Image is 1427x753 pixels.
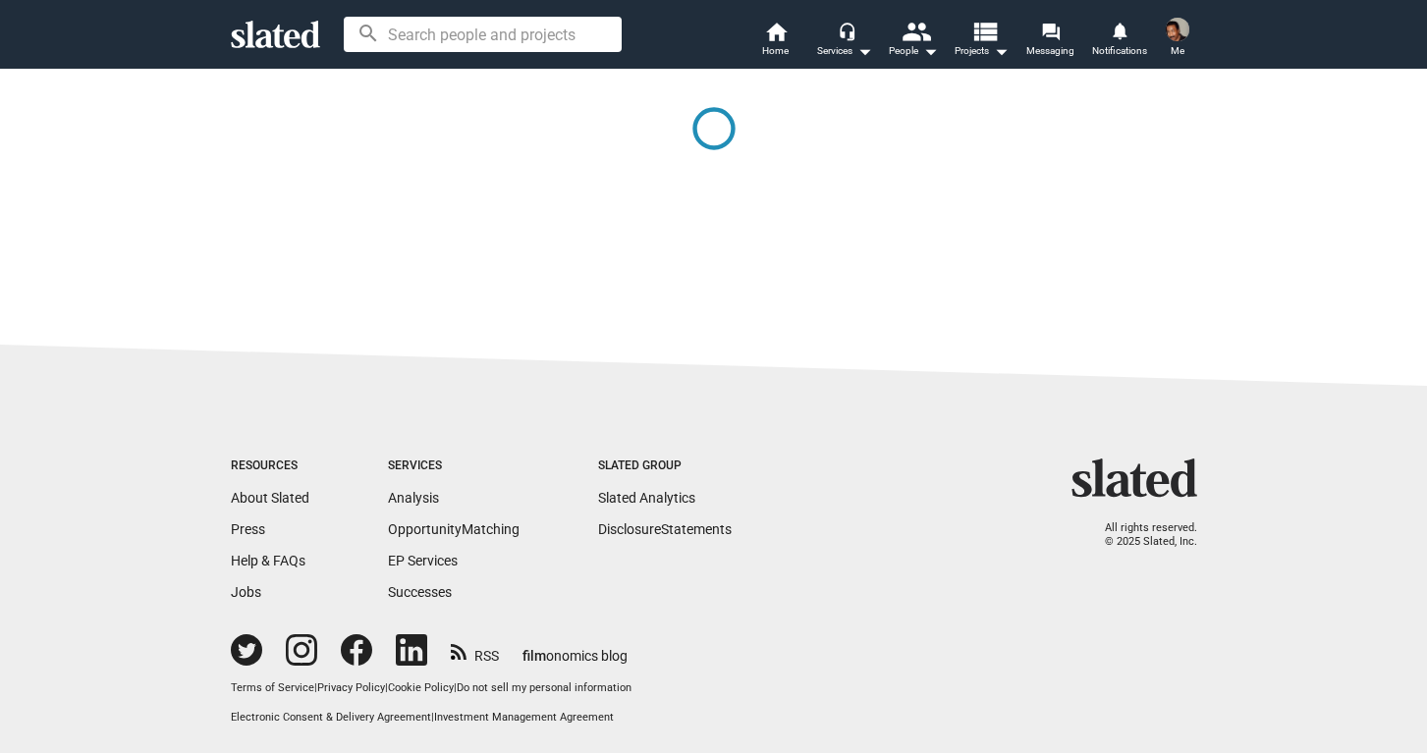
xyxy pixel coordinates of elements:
[889,39,938,63] div: People
[1041,22,1060,40] mat-icon: forum
[388,681,454,694] a: Cookie Policy
[231,584,261,600] a: Jobs
[317,681,385,694] a: Privacy Policy
[1092,39,1147,63] span: Notifications
[969,17,998,45] mat-icon: view_list
[1026,39,1074,63] span: Messaging
[1166,18,1189,41] img: John Dawson
[955,39,1009,63] span: Projects
[231,458,309,474] div: Resources
[948,20,1016,63] button: Projects
[1085,20,1154,63] a: Notifications
[879,20,948,63] button: People
[231,553,305,568] a: Help & FAQs
[388,490,439,506] a: Analysis
[522,648,546,664] span: film
[1084,521,1197,550] p: All rights reserved. © 2025 Slated, Inc.
[314,681,317,694] span: |
[454,681,457,694] span: |
[388,458,520,474] div: Services
[817,39,872,63] div: Services
[431,711,434,724] span: |
[344,17,622,52] input: Search people and projects
[1016,20,1085,63] a: Messaging
[810,20,879,63] button: Services
[989,39,1013,63] mat-icon: arrow_drop_down
[231,711,431,724] a: Electronic Consent & Delivery Agreement
[598,490,695,506] a: Slated Analytics
[231,681,314,694] a: Terms of Service
[388,553,458,568] a: EP Services
[764,20,788,43] mat-icon: home
[231,490,309,506] a: About Slated
[852,39,876,63] mat-icon: arrow_drop_down
[741,20,810,63] a: Home
[1110,21,1128,39] mat-icon: notifications
[598,521,732,537] a: DisclosureStatements
[457,681,631,696] button: Do not sell my personal information
[434,711,614,724] a: Investment Management Agreement
[451,635,499,666] a: RSS
[388,521,520,537] a: OpportunityMatching
[918,39,942,63] mat-icon: arrow_drop_down
[231,521,265,537] a: Press
[838,22,855,39] mat-icon: headset_mic
[1154,14,1201,65] button: John DawsonMe
[762,39,789,63] span: Home
[522,631,628,666] a: filmonomics blog
[1171,39,1184,63] span: Me
[598,458,732,474] div: Slated Group
[388,584,452,600] a: Successes
[385,681,388,694] span: |
[901,17,929,45] mat-icon: people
